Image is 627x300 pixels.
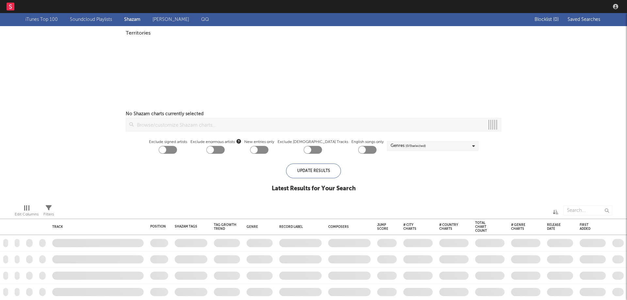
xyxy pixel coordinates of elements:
[153,16,189,24] a: [PERSON_NAME]
[547,223,563,231] div: Release Date
[150,225,166,229] div: Position
[535,17,559,22] span: Blocklist
[126,29,501,37] div: Territories
[126,110,203,118] div: No Shazam charts currently selected
[236,138,241,144] button: Exclude enormous artists
[580,223,596,231] div: First Added
[43,202,54,221] div: Filters
[351,138,384,146] label: English songs only
[553,17,559,22] span: ( 0 )
[52,225,140,229] div: Track
[134,118,485,131] input: Browse/customize Shazam charts...
[149,138,187,146] label: Exclude signed artists
[377,223,388,231] div: Jump Score
[70,16,112,24] a: Soundcloud Playlists
[244,138,274,146] label: New entries only
[439,223,459,231] div: # Country Charts
[214,223,237,231] div: Tag Growth Trend
[406,142,426,150] span: ( 0 / 0 selected)
[568,17,602,22] span: Saved Searches
[391,142,426,150] div: Genres
[190,138,241,146] span: Exclude enormous artists
[279,225,318,229] div: Record Label
[43,211,54,218] div: Filters
[563,206,612,215] input: Search...
[328,225,367,229] div: Composers
[475,221,495,233] div: Total Chart Count
[566,17,602,22] button: Saved Searches
[201,16,209,24] a: QQ
[15,211,39,218] div: Edit Columns
[272,185,356,193] div: Latest Results for Your Search
[403,223,423,231] div: # City Charts
[247,225,269,229] div: Genre
[278,138,348,146] label: Exclude [DEMOGRAPHIC_DATA] Tracks
[511,223,531,231] div: # Genre Charts
[15,202,39,221] div: Edit Columns
[175,225,198,229] div: Shazam Tags
[25,16,58,24] a: iTunes Top 100
[286,164,341,178] div: Update Results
